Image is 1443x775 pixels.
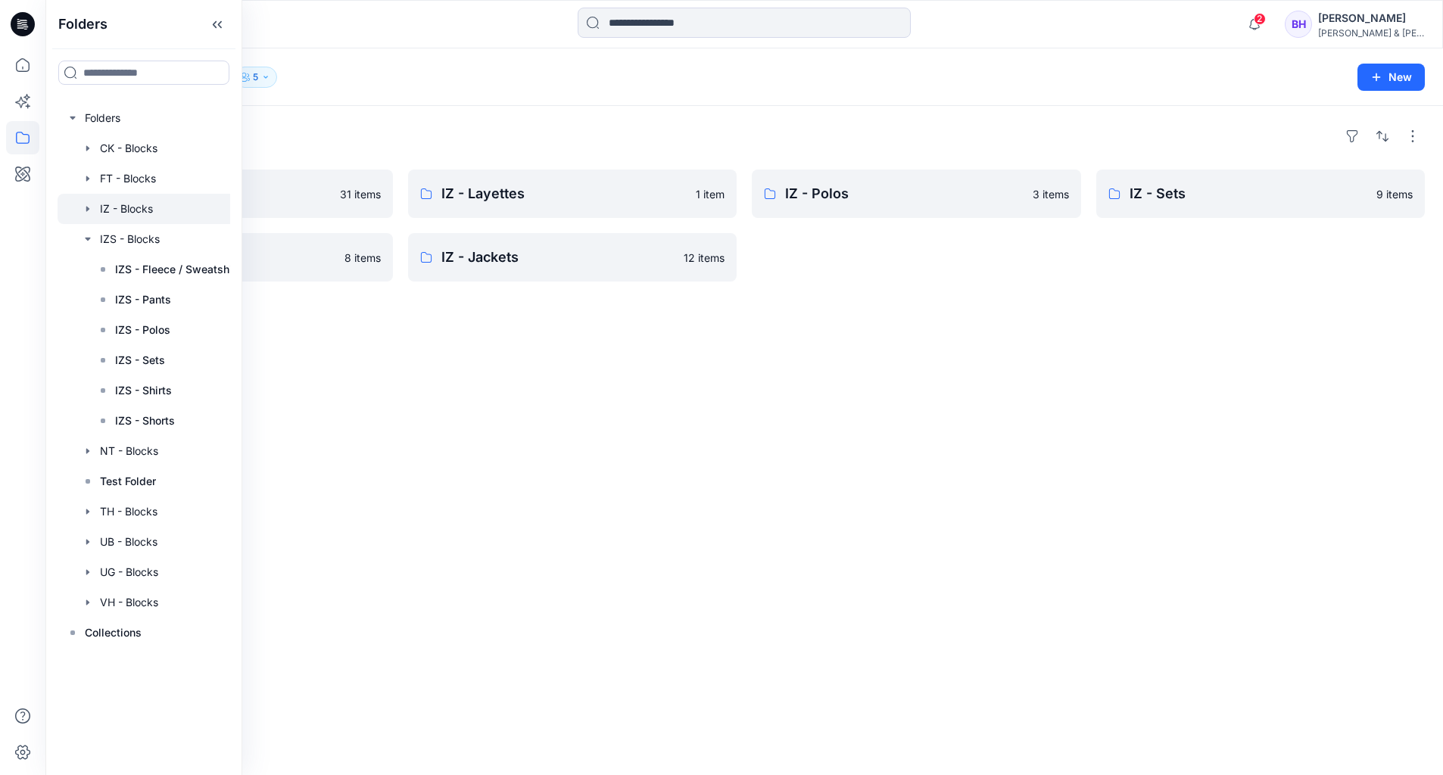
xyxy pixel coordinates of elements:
p: IZS - Shorts [115,412,175,430]
p: 5 [253,69,258,86]
div: [PERSON_NAME] [1318,9,1424,27]
a: IZ - Layettes1 item [408,170,737,218]
div: [PERSON_NAME] & [PERSON_NAME] [1318,27,1424,39]
p: 1 item [696,186,725,202]
div: BH [1285,11,1312,38]
a: IZ - Polos3 items [752,170,1081,218]
p: 8 items [344,250,381,266]
p: IZS - Sets [115,351,165,369]
span: 2 [1254,13,1266,25]
p: IZ - Layettes [441,183,687,204]
p: IZS - Polos [115,321,170,339]
button: 5 [234,67,277,88]
p: IZS - Shirts [115,381,172,400]
p: Test Folder [100,472,156,490]
p: 12 items [684,250,725,266]
p: 31 items [340,186,381,202]
p: IZ - Sets [1130,183,1368,204]
button: New [1357,64,1425,91]
p: IZS - Fleece / Sweatshirts [115,260,246,279]
a: IZ - Jackets12 items [408,233,737,282]
a: IZ - Sets9 items [1096,170,1426,218]
p: IZ - Polos [785,183,1024,204]
p: 3 items [1033,186,1069,202]
p: IZS - Pants [115,291,171,309]
p: 9 items [1376,186,1413,202]
p: Collections [85,624,142,642]
p: IZ - Jackets [441,247,675,268]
